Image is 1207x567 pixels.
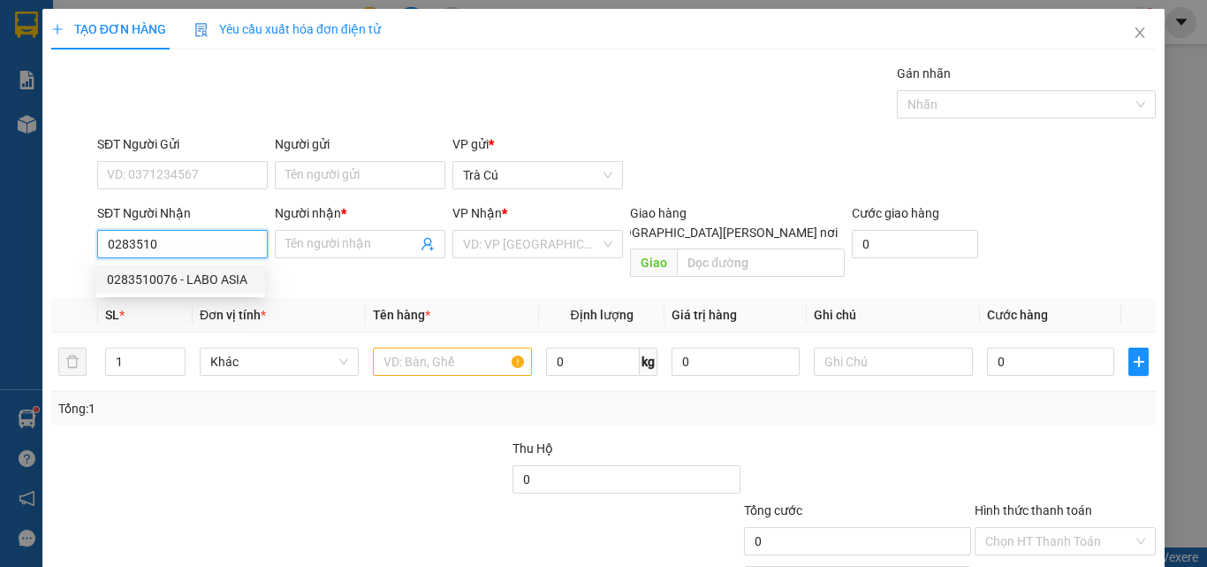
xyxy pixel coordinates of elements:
[105,308,119,322] span: SL
[275,134,445,154] div: Người gửi
[1128,348,1149,376] button: plus
[596,223,845,242] span: [GEOGRAPHIC_DATA][PERSON_NAME] nơi
[97,134,268,154] div: SĐT Người Gửi
[1133,26,1147,40] span: close
[51,22,166,36] span: TẠO ĐƠN HÀNG
[275,203,445,223] div: Người nhận
[200,308,266,322] span: Đơn vị tính
[51,23,64,35] span: plus
[975,503,1092,517] label: Hình thức thanh toán
[452,206,502,220] span: VP Nhận
[1115,9,1165,58] button: Close
[814,348,973,376] input: Ghi Chú
[463,162,612,188] span: Trà Cú
[194,23,209,37] img: icon
[13,111,105,133] div: 30.000
[13,113,41,132] span: CR :
[15,17,42,35] span: Gửi:
[115,15,157,34] span: Nhận:
[987,308,1048,322] span: Cước hàng
[807,298,980,333] th: Ghi chú
[630,249,677,277] span: Giao
[115,76,294,101] div: 0888958965
[672,348,799,376] input: 0
[15,15,102,36] div: Trà Cú
[194,22,381,36] span: Yêu cầu xuất hóa đơn điện tử
[852,206,939,220] label: Cước giao hàng
[852,230,978,258] input: Cước giao hàng
[96,265,265,294] div: 0283510076 - LABO ASIA
[677,249,845,277] input: Dọc đường
[570,308,633,322] span: Định lượng
[58,399,467,418] div: Tổng: 1
[97,203,268,223] div: SĐT Người Nhận
[744,503,802,517] span: Tổng cước
[1129,355,1148,369] span: plus
[373,308,430,322] span: Tên hàng
[897,66,951,80] label: Gán nhãn
[107,270,254,289] div: 0283510076 - LABO ASIA
[58,348,87,376] button: delete
[630,206,687,220] span: Giao hàng
[210,349,348,375] span: Khác
[373,348,532,376] input: VD: Bàn, Ghế
[115,15,294,55] div: [GEOGRAPHIC_DATA]
[512,441,553,456] span: Thu Hộ
[421,237,435,251] span: user-add
[640,348,657,376] span: kg
[452,134,623,154] div: VP gửi
[115,55,294,76] div: [PERSON_NAME]
[672,308,737,322] span: Giá trị hàng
